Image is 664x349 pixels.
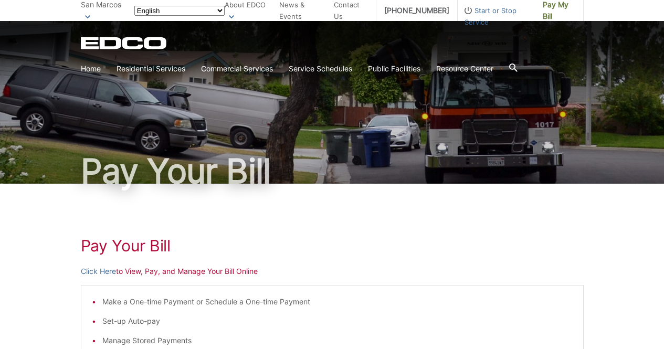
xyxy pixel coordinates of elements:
h1: Pay Your Bill [81,236,584,255]
li: Manage Stored Payments [102,335,573,346]
a: Commercial Services [201,63,273,75]
a: Home [81,63,101,75]
li: Make a One-time Payment or Schedule a One-time Payment [102,296,573,308]
a: EDCD logo. Return to the homepage. [81,37,168,49]
li: Set-up Auto-pay [102,315,573,327]
a: Public Facilities [368,63,420,75]
select: Select a language [134,6,225,16]
h1: Pay Your Bill [81,154,584,188]
a: Service Schedules [289,63,352,75]
a: Resource Center [436,63,493,75]
a: Click Here [81,266,116,277]
p: to View, Pay, and Manage Your Bill Online [81,266,584,277]
a: Residential Services [117,63,185,75]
